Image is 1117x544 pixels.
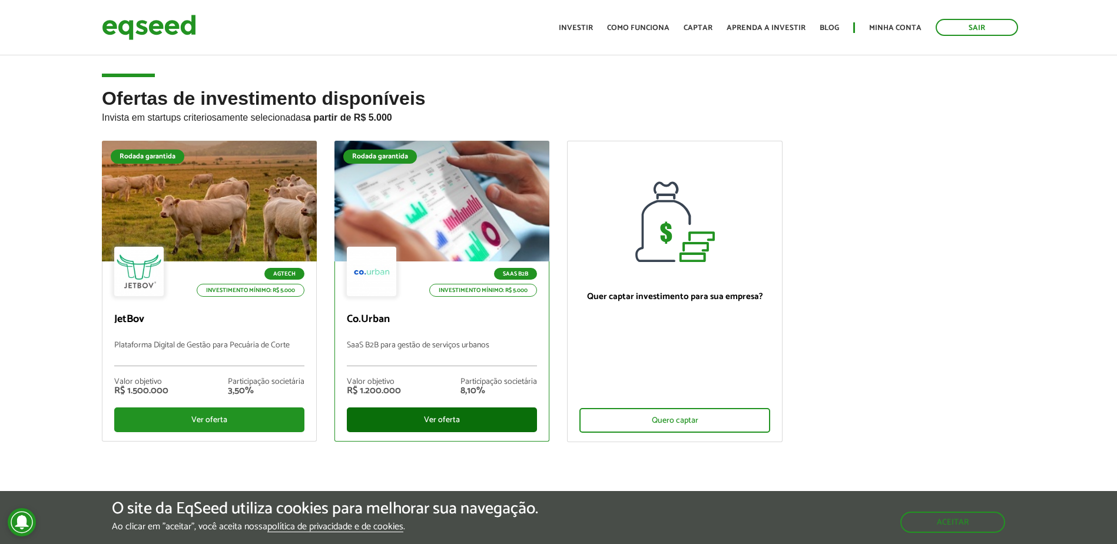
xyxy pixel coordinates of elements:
[102,109,1015,123] p: Invista em startups criteriosamente selecionadas
[579,408,770,433] div: Quero captar
[460,378,537,386] div: Participação societária
[579,291,770,302] p: Quer captar investimento para sua empresa?
[114,313,304,326] p: JetBov
[112,500,538,518] h5: O site da EqSeed utiliza cookies para melhorar sua navegação.
[112,521,538,532] p: Ao clicar em "aceitar", você aceita nossa .
[727,24,806,32] a: Aprenda a investir
[228,378,304,386] div: Participação societária
[267,522,403,532] a: política de privacidade e de cookies
[343,150,417,164] div: Rodada garantida
[102,88,1015,141] h2: Ofertas de investimento disponíveis
[197,284,304,297] p: Investimento mínimo: R$ 5.000
[347,341,537,366] p: SaaS B2B para gestão de serviços urbanos
[869,24,922,32] a: Minha conta
[102,12,196,43] img: EqSeed
[567,141,782,442] a: Quer captar investimento para sua empresa? Quero captar
[936,19,1018,36] a: Sair
[559,24,593,32] a: Investir
[820,24,839,32] a: Blog
[114,341,304,366] p: Plataforma Digital de Gestão para Pecuária de Corte
[347,313,537,326] p: Co.Urban
[607,24,669,32] a: Como funciona
[102,141,317,442] a: Rodada garantida Agtech Investimento mínimo: R$ 5.000 JetBov Plataforma Digital de Gestão para Pe...
[114,386,168,396] div: R$ 1.500.000
[114,378,168,386] div: Valor objetivo
[347,378,401,386] div: Valor objetivo
[306,112,392,122] strong: a partir de R$ 5.000
[111,150,184,164] div: Rodada garantida
[429,284,537,297] p: Investimento mínimo: R$ 5.000
[684,24,712,32] a: Captar
[900,512,1005,533] button: Aceitar
[114,407,304,432] div: Ver oferta
[334,141,549,442] a: Rodada garantida SaaS B2B Investimento mínimo: R$ 5.000 Co.Urban SaaS B2B para gestão de serviços...
[264,268,304,280] p: Agtech
[460,386,537,396] div: 8,10%
[347,407,537,432] div: Ver oferta
[494,268,537,280] p: SaaS B2B
[347,386,401,396] div: R$ 1.200.000
[228,386,304,396] div: 3,50%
